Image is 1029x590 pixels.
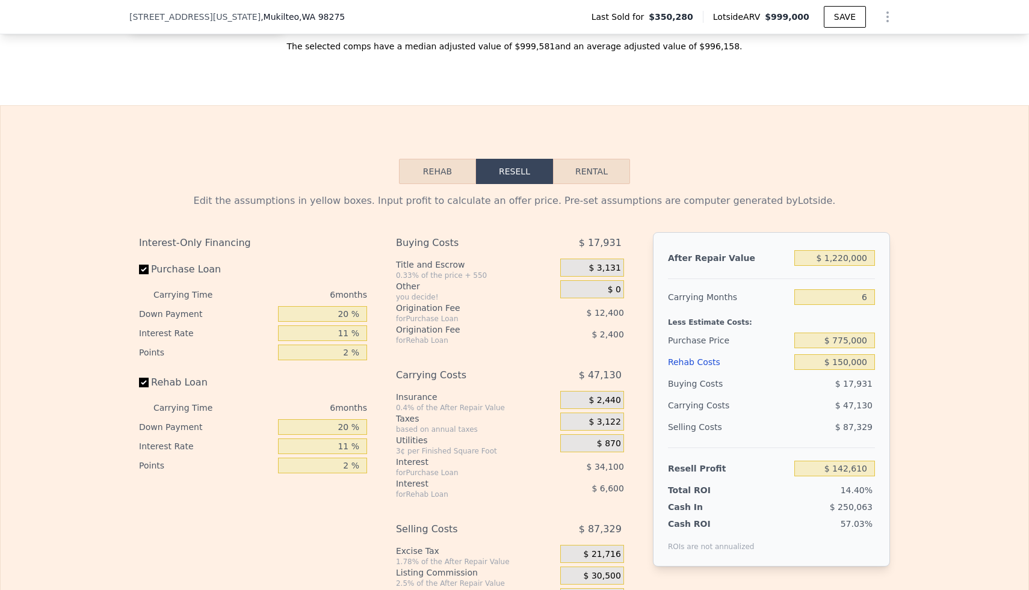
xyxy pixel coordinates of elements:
[396,403,555,413] div: 0.4% of the After Repair Value
[399,159,476,184] button: Rehab
[668,308,875,330] div: Less Estimate Costs:
[668,286,790,308] div: Carrying Months
[608,284,621,295] span: $ 0
[139,343,273,362] div: Points
[139,456,273,475] div: Points
[396,478,530,490] div: Interest
[139,437,273,456] div: Interest Rate
[396,434,555,446] div: Utilities
[236,398,367,417] div: 6 months
[876,5,900,29] button: Show Options
[668,351,790,373] div: Rehab Costs
[129,31,900,52] div: The selected comps have a median adjusted value of $999,581 and an average adjusted value of $996...
[668,518,755,530] div: Cash ROI
[584,571,621,582] span: $ 30,500
[396,364,530,386] div: Carrying Costs
[396,314,530,324] div: for Purchase Loan
[579,364,622,386] span: $ 47,130
[830,502,873,512] span: $ 250,063
[396,545,555,557] div: Excise Tax
[592,484,623,493] span: $ 6,600
[668,458,790,479] div: Resell Profit
[476,159,553,184] button: Resell
[396,557,555,567] div: 1.78% of the After Repair Value
[236,285,367,304] div: 6 months
[396,292,555,302] div: you decide!
[835,379,873,389] span: $ 17,931
[841,485,873,495] span: 14.40%
[589,395,620,406] span: $ 2,440
[139,232,367,254] div: Interest-Only Financing
[668,247,790,269] div: After Repair Value
[396,336,530,345] div: for Rehab Loan
[396,232,530,254] div: Buying Costs
[129,11,261,23] span: [STREET_ADDRESS][US_STATE]
[589,263,620,274] span: $ 3,131
[668,484,743,496] div: Total ROI
[649,11,693,23] span: $350,280
[765,12,809,22] span: $999,000
[396,302,530,314] div: Origination Fee
[396,567,555,579] div: Listing Commission
[396,391,555,403] div: Insurance
[396,518,530,540] div: Selling Costs
[713,11,765,23] span: Lotside ARV
[396,271,555,280] div: 0.33% of the price + 550
[835,401,873,410] span: $ 47,130
[553,159,630,184] button: Rental
[597,438,621,449] span: $ 870
[139,378,149,387] input: Rehab Loan
[579,518,622,540] span: $ 87,329
[153,398,232,417] div: Carrying Time
[668,416,790,438] div: Selling Costs
[396,425,555,434] div: based on annual taxes
[396,456,530,468] div: Interest
[668,373,790,395] div: Buying Costs
[396,468,530,478] div: for Purchase Loan
[396,579,555,588] div: 2.5% of the After Repair Value
[824,6,866,28] button: SAVE
[841,519,873,529] span: 57.03%
[668,501,743,513] div: Cash In
[261,11,345,23] span: , Mukilteo
[139,259,273,280] label: Purchase Loan
[396,446,555,456] div: 3¢ per Finished Square Foot
[584,549,621,560] span: $ 21,716
[587,308,624,318] span: $ 12,400
[592,11,649,23] span: Last Sold for
[579,232,622,254] span: $ 17,931
[396,413,555,425] div: Taxes
[668,530,755,552] div: ROIs are not annualized
[668,330,790,351] div: Purchase Price
[835,422,873,432] span: $ 87,329
[668,395,743,416] div: Carrying Costs
[139,265,149,274] input: Purchase Loan
[139,324,273,343] div: Interest Rate
[153,285,232,304] div: Carrying Time
[396,490,530,499] div: for Rehab Loan
[587,462,624,472] span: $ 34,100
[592,330,623,339] span: $ 2,400
[396,259,555,271] div: Title and Escrow
[139,372,273,393] label: Rehab Loan
[139,194,890,208] div: Edit the assumptions in yellow boxes. Input profit to calculate an offer price. Pre-set assumptio...
[589,417,620,428] span: $ 3,122
[139,304,273,324] div: Down Payment
[396,324,530,336] div: Origination Fee
[139,417,273,437] div: Down Payment
[299,12,345,22] span: , WA 98275
[396,280,555,292] div: Other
